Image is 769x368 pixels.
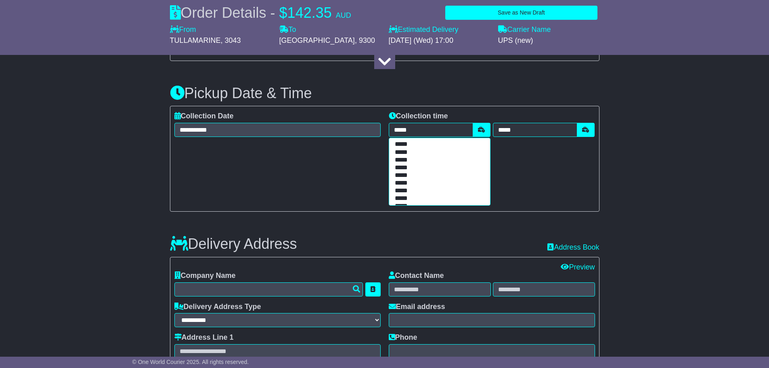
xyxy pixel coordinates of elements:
div: Order Details - [170,4,351,21]
button: Save as New Draft [445,6,597,20]
a: Preview [561,263,595,271]
span: AUD [336,11,351,19]
span: , 9300 [355,36,375,44]
span: 142.35 [287,4,332,21]
h3: Pickup Date & Time [170,85,599,101]
label: Collection time [389,112,448,121]
label: Collection Date [174,112,234,121]
span: [GEOGRAPHIC_DATA] [279,36,355,44]
label: Company Name [174,271,236,280]
label: Estimated Delivery [389,25,490,34]
label: To [279,25,296,34]
span: $ [279,4,287,21]
div: [DATE] (Wed) 17:00 [389,36,490,45]
span: © One World Courier 2025. All rights reserved. [132,359,249,365]
h3: Delivery Address [170,236,297,252]
label: From [170,25,196,34]
label: Carrier Name [498,25,551,34]
div: UPS (new) [498,36,599,45]
label: Address Line 1 [174,333,234,342]
label: Phone [389,333,417,342]
label: Contact Name [389,271,444,280]
span: , 3043 [221,36,241,44]
span: TULLAMARINE [170,36,221,44]
label: Email address [389,303,445,311]
label: Delivery Address Type [174,303,261,311]
a: Address Book [547,243,599,251]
